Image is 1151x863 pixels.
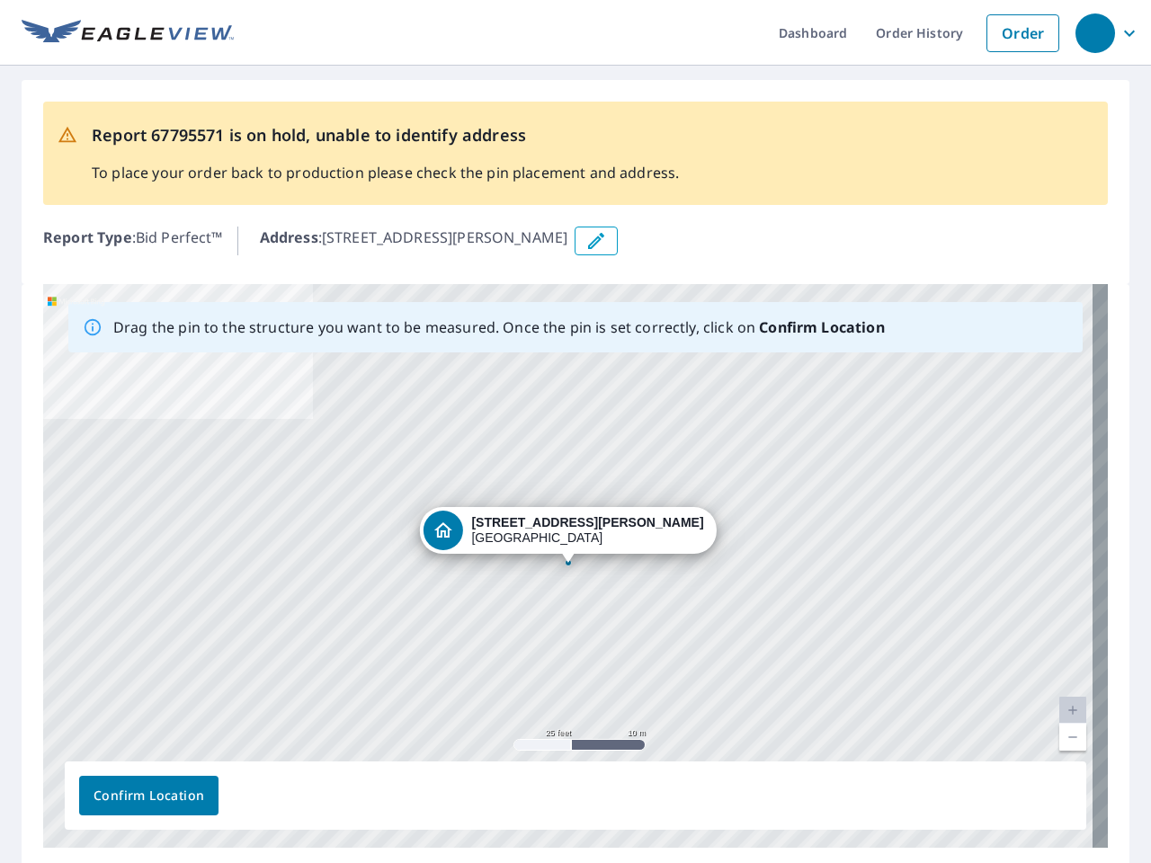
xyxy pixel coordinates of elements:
p: : Bid Perfect™ [43,227,223,255]
strong: [STREET_ADDRESS][PERSON_NAME] [471,515,703,529]
p: : [STREET_ADDRESS][PERSON_NAME] [260,227,568,255]
span: Confirm Location [94,785,204,807]
p: To place your order back to production please check the pin placement and address. [92,162,679,183]
a: Order [986,14,1059,52]
img: EV Logo [22,20,234,47]
a: Current Level 20, Zoom In Disabled [1059,697,1086,724]
b: Address [260,227,318,247]
div: Dropped pin, building 1, Residential property, 318 Frank Martin Rd Blairsville, GA 30512 [419,507,716,563]
a: Current Level 20, Zoom Out [1059,724,1086,751]
div: [GEOGRAPHIC_DATA] [471,515,703,546]
b: Report Type [43,227,132,247]
p: Drag the pin to the structure you want to be measured. Once the pin is set correctly, click on [113,316,885,338]
p: Report 67795571 is on hold, unable to identify address [92,123,679,147]
button: Confirm Location [79,776,219,815]
b: Confirm Location [759,317,884,337]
